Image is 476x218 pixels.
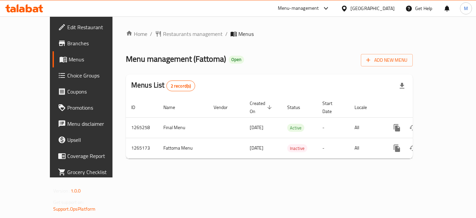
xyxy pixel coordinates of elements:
span: Inactive [287,145,307,152]
h2: Menus List [131,80,195,91]
a: Grocery Checklist [53,164,129,180]
td: All [349,117,384,138]
a: Support.OpsPlatform [53,205,96,213]
button: more [389,140,405,156]
span: Grocery Checklist [67,168,124,176]
span: [DATE] [250,123,263,132]
span: Menus [238,30,254,38]
span: Promotions [67,104,124,112]
span: Version: [53,186,70,195]
span: Edit Restaurant [67,23,124,31]
span: Restaurants management [163,30,223,38]
td: - [317,117,349,138]
button: Change Status [405,140,421,156]
table: enhanced table [126,97,459,159]
li: / [225,30,228,38]
span: Coverage Report [67,152,124,160]
span: Upsell [67,136,124,144]
nav: breadcrumb [126,30,413,38]
button: Change Status [405,120,421,136]
a: Home [126,30,147,38]
td: Final Menu [158,117,208,138]
button: more [389,120,405,136]
a: Branches [53,35,129,51]
th: Actions [384,97,459,118]
span: Menus [69,55,124,63]
div: Menu-management [278,4,319,12]
span: Status [287,103,309,111]
span: Add New Menu [366,56,407,64]
button: Add New Menu [361,54,413,66]
span: Name [163,103,184,111]
a: Restaurants management [155,30,223,38]
a: Coupons [53,84,129,100]
div: Total records count [166,80,195,91]
span: M [464,5,468,12]
a: Menu disclaimer [53,116,129,132]
span: Menu management ( Fattoma ) [126,51,226,66]
span: Open [229,57,244,62]
a: Menus [53,51,129,67]
div: Export file [394,78,410,94]
span: [DATE] [250,144,263,152]
a: Upsell [53,132,129,148]
span: 2 record(s) [167,83,195,89]
span: Choice Groups [67,71,124,79]
a: Edit Restaurant [53,19,129,35]
span: Vendor [214,103,236,111]
td: - [317,138,349,158]
span: Menu disclaimer [67,120,124,128]
span: Locale [354,103,376,111]
span: Branches [67,39,124,47]
td: 1265258 [126,117,158,138]
span: 1.0.0 [71,186,81,195]
a: Choice Groups [53,67,129,84]
div: Open [229,56,244,64]
span: Created On [250,99,274,115]
span: Active [287,124,304,132]
td: All [349,138,384,158]
span: ID [131,103,144,111]
td: 1265173 [126,138,158,158]
span: Get support on: [53,198,84,207]
td: Fattoma Menu [158,138,208,158]
li: / [150,30,152,38]
a: Promotions [53,100,129,116]
div: [GEOGRAPHIC_DATA] [350,5,395,12]
a: Coverage Report [53,148,129,164]
span: Coupons [67,88,124,96]
span: Start Date [322,99,341,115]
